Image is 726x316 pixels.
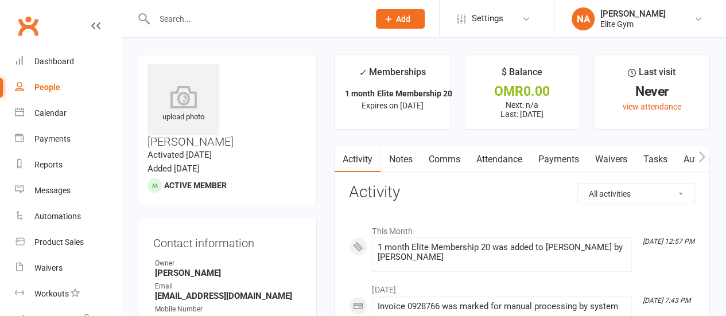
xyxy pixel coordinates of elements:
a: Attendance [468,146,530,173]
div: Automations [34,212,81,221]
input: Search... [151,11,362,27]
a: Automations [15,204,121,229]
h3: Activity [349,184,695,201]
div: Email [155,281,301,292]
a: Waivers [15,255,121,281]
a: Reports [15,152,121,178]
h3: [PERSON_NAME] [147,64,307,148]
li: [DATE] [349,278,695,296]
a: Messages [15,178,121,204]
a: view attendance [623,102,681,111]
div: OMR0.00 [475,85,569,97]
span: Active member [164,181,227,190]
time: Added [DATE] [147,163,200,174]
i: [DATE] 7:43 PM [643,297,690,305]
a: Workouts [15,281,121,307]
div: Last visit [628,65,675,85]
button: Add [376,9,425,29]
div: Payments [34,134,71,143]
div: $ Balance [502,65,542,85]
a: Comms [420,146,468,173]
div: People [34,83,60,92]
a: Calendar [15,100,121,126]
div: upload photo [147,85,219,123]
p: Next: n/a Last: [DATE] [475,100,569,119]
i: ✓ [359,67,366,78]
a: Tasks [635,146,675,173]
strong: [PERSON_NAME] [155,268,301,278]
div: Messages [34,186,71,195]
a: Product Sales [15,229,121,255]
div: 1 month Elite Membership 20 was added to [PERSON_NAME] by [PERSON_NAME] [377,243,627,262]
a: Payments [15,126,121,152]
div: Workouts [34,289,69,298]
div: Never [604,85,699,97]
a: Clubworx [14,11,42,40]
strong: [EMAIL_ADDRESS][DOMAIN_NAME] [155,291,301,301]
div: Calendar [34,108,67,118]
a: Dashboard [15,49,121,75]
div: Owner [155,258,301,269]
div: Invoice 0928766 was marked for manual processing by system [377,302,627,311]
div: NA [572,7,595,30]
span: Settings [472,6,503,32]
a: Waivers [587,146,635,173]
div: Dashboard [34,57,74,66]
div: Waivers [34,263,63,272]
div: Mobile Number [155,304,301,315]
div: Reports [34,160,63,169]
a: Activity [335,146,381,173]
time: Activated [DATE] [147,150,212,160]
span: Add [396,14,410,24]
div: Product Sales [34,237,84,247]
div: Elite Gym [600,19,666,29]
a: Notes [381,146,420,173]
h3: Contact information [153,232,301,249]
li: This Month [349,219,695,237]
i: [DATE] 12:57 PM [643,237,694,245]
a: People [15,75,121,100]
strong: 1 month Elite Membership 20 [345,89,452,98]
span: Expires on [DATE] [362,101,424,110]
a: Payments [530,146,587,173]
div: Memberships [359,65,426,86]
div: [PERSON_NAME] [600,9,666,19]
